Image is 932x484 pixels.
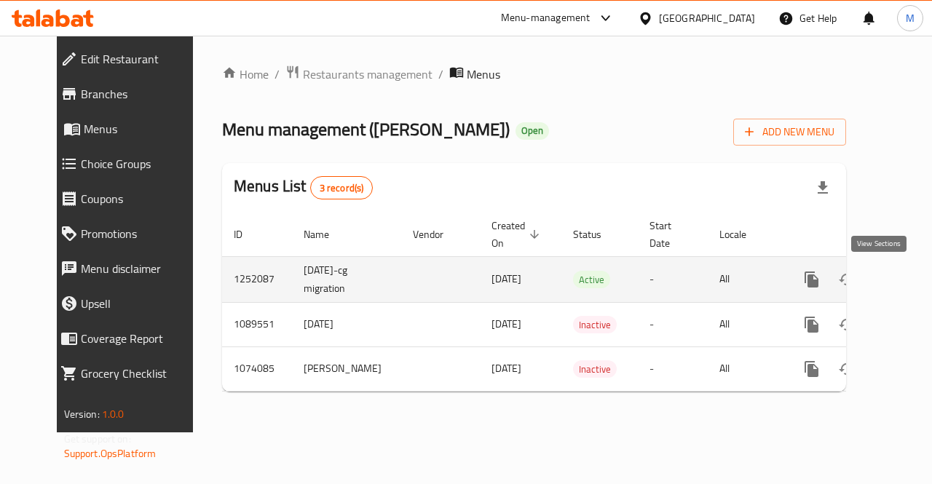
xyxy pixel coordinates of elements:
[491,217,544,252] span: Created On
[49,321,213,356] a: Coverage Report
[81,330,201,347] span: Coverage Report
[222,256,292,302] td: 1252087
[805,170,840,205] div: Export file
[638,256,708,302] td: -
[467,66,500,83] span: Menus
[49,76,213,111] a: Branches
[829,352,864,386] button: Change Status
[292,256,401,302] td: [DATE]-cg migration
[234,226,261,243] span: ID
[829,307,864,342] button: Change Status
[81,50,201,68] span: Edit Restaurant
[222,113,510,146] span: Menu management ( [PERSON_NAME] )
[49,146,213,181] a: Choice Groups
[292,302,401,346] td: [DATE]
[64,444,157,463] a: Support.OpsPlatform
[81,190,201,207] span: Coupons
[719,226,765,243] span: Locale
[573,271,610,288] div: Active
[708,302,783,346] td: All
[745,123,834,141] span: Add New Menu
[303,66,433,83] span: Restaurants management
[649,217,690,252] span: Start Date
[64,429,131,448] span: Get support on:
[49,286,213,321] a: Upsell
[292,346,401,391] td: [PERSON_NAME]
[794,307,829,342] button: more
[659,10,755,26] div: [GEOGRAPHIC_DATA]
[84,120,201,138] span: Menus
[64,405,100,424] span: Version:
[49,111,213,146] a: Menus
[733,119,846,146] button: Add New Menu
[491,269,521,288] span: [DATE]
[708,346,783,391] td: All
[81,365,201,382] span: Grocery Checklist
[222,66,269,83] a: Home
[573,360,617,378] div: Inactive
[49,356,213,391] a: Grocery Checklist
[311,181,373,195] span: 3 record(s)
[49,251,213,286] a: Menu disclaimer
[638,346,708,391] td: -
[794,262,829,297] button: more
[81,85,201,103] span: Branches
[708,256,783,302] td: All
[491,359,521,378] span: [DATE]
[573,317,617,333] span: Inactive
[102,405,125,424] span: 1.0.0
[516,122,549,140] div: Open
[222,302,292,346] td: 1089551
[501,9,591,27] div: Menu-management
[573,271,610,288] span: Active
[285,65,433,84] a: Restaurants management
[49,181,213,216] a: Coupons
[275,66,280,83] li: /
[81,155,201,172] span: Choice Groups
[638,302,708,346] td: -
[438,66,443,83] li: /
[413,226,462,243] span: Vendor
[81,295,201,312] span: Upsell
[81,260,201,277] span: Menu disclaimer
[573,226,620,243] span: Status
[573,316,617,333] div: Inactive
[304,226,348,243] span: Name
[49,41,213,76] a: Edit Restaurant
[222,65,846,84] nav: breadcrumb
[49,216,213,251] a: Promotions
[516,124,549,137] span: Open
[222,346,292,391] td: 1074085
[81,225,201,242] span: Promotions
[794,352,829,386] button: more
[906,10,915,26] span: M
[310,176,374,199] div: Total records count
[234,175,373,199] h2: Menus List
[491,314,521,333] span: [DATE]
[573,361,617,378] span: Inactive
